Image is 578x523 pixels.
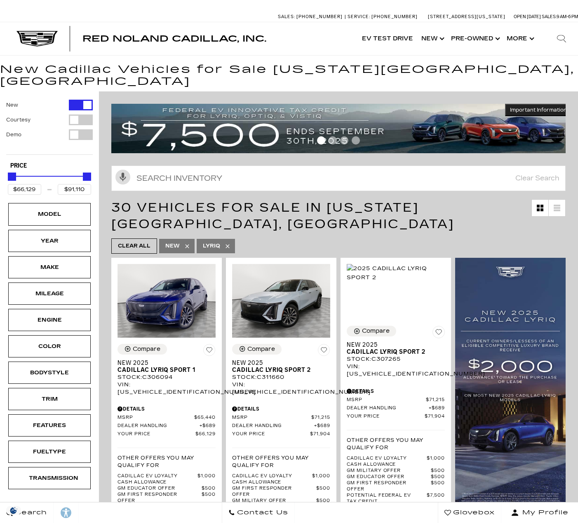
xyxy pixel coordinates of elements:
[510,107,567,113] span: Important Information
[232,360,330,374] a: New 2025Cadillac LYRIQ Sport 2
[329,136,337,145] span: Go to slide 2
[117,405,216,413] div: Pricing Details - New 2025 Cadillac LYRIQ Sport 1
[347,355,445,363] div: Stock : C307265
[117,360,209,367] span: New 2025
[417,22,447,55] a: New
[348,14,370,19] span: Service:
[118,241,150,251] span: Clear All
[29,210,70,219] div: Model
[6,131,21,139] label: Demo
[13,507,47,518] span: Search
[347,397,445,403] a: MSRP $71,215
[117,454,216,469] p: Other Offers You May Qualify For
[347,397,426,403] span: MSRP
[4,506,23,515] section: Click to Open Cookie Consent Modal
[311,415,330,421] span: $71,215
[232,486,316,498] span: GM First Responder Offer
[347,264,445,282] img: 2025 Cadillac LYRIQ Sport 2
[8,283,91,305] div: MileageMileage
[431,474,445,480] span: $500
[117,264,216,338] img: 2025 Cadillac LYRIQ Sport 1
[347,405,445,411] a: Dealer Handling $689
[8,467,91,489] div: TransmissionTransmission
[232,415,330,421] a: MSRP $71,215
[432,326,445,341] button: Save Vehicle
[16,31,58,47] img: Cadillac Dark Logo with Cadillac White Text
[29,395,70,404] div: Trim
[347,363,445,378] div: VIN: [US_VEHICLE_IDENTIFICATION_NUMBER]
[194,415,216,421] span: $65,440
[232,374,330,381] div: Stock : C311660
[29,474,70,483] div: Transmission
[117,415,216,421] a: MSRP $65,440
[8,203,91,225] div: ModelModel
[10,162,89,170] h5: Price
[429,405,445,411] span: $689
[8,362,91,384] div: BodystyleBodystyle
[347,493,445,505] a: Potential Federal EV Tax Credit $7,500
[347,474,445,480] a: GM Educator Offer $500
[347,493,427,505] span: Potential Federal EV Tax Credit
[426,397,445,403] span: $71,215
[29,421,70,430] div: Features
[232,473,312,486] span: Cadillac EV Loyalty Cash Allowance
[317,136,325,145] span: Go to slide 1
[347,405,429,411] span: Dealer Handling
[232,473,330,486] a: Cadillac EV Loyalty Cash Allowance $1,000
[278,14,295,19] span: Sales:
[514,14,541,19] span: Open [DATE]
[197,473,216,486] span: $1,000
[117,486,216,492] a: GM Educator Offer $500
[8,184,41,195] input: Minimum
[232,498,330,504] a: GM Military Offer $500
[347,474,431,480] span: GM Educator Offer
[501,502,578,523] button: Open user profile menu
[195,431,216,437] span: $66,129
[117,367,209,374] span: Cadillac LYRIQ Sport 1
[8,335,91,357] div: ColorColor
[431,468,445,474] span: $500
[8,388,91,410] div: TrimTrim
[232,264,330,338] img: 2025 Cadillac LYRIQ Sport 2
[296,14,343,19] span: [PHONE_NUMBER]
[447,22,503,55] a: Pre-Owned
[117,360,216,374] a: New 2025Cadillac LYRIQ Sport 1
[117,431,216,437] a: Your Price $66,129
[117,344,167,355] button: Compare Vehicle
[29,342,70,351] div: Color
[347,480,445,493] a: GM First Responder Offer $500
[358,22,417,55] a: EV Test Drive
[8,256,91,278] div: MakeMake
[427,455,445,468] span: $1,000
[314,423,330,429] span: $689
[232,423,330,429] a: Dealer Handling $689
[29,368,70,377] div: Bodystyle
[505,104,572,116] button: Important Information
[352,136,360,145] span: Go to slide 4
[347,413,445,420] a: Your Price $71,904
[316,486,330,498] span: $500
[347,326,396,336] button: Compare Vehicle
[29,315,70,325] div: Engine
[425,413,445,420] span: $71,904
[428,14,505,19] a: [STREET_ADDRESS][US_STATE]
[117,473,216,486] a: Cadillac EV Loyalty Cash Allowance $1,000
[133,346,160,353] div: Compare
[431,480,445,493] span: $500
[117,423,200,429] span: Dealer Handling
[345,14,420,19] a: Service: [PHONE_NUMBER]
[247,346,275,353] div: Compare
[451,507,495,518] span: Glovebox
[232,367,324,374] span: Cadillac LYRIQ Sport 2
[232,486,330,498] a: GM First Responder Offer $500
[111,104,572,153] a: vrp-tax-ending-august-version
[203,241,220,251] span: LYRIQ
[542,14,557,19] span: Sales:
[117,492,202,504] span: GM First Responder Offer
[312,473,330,486] span: $1,000
[232,498,316,504] span: GM Military Offer
[200,423,216,429] span: $689
[519,507,569,518] span: My Profile
[82,35,266,43] a: Red Noland Cadillac, Inc.
[6,100,93,154] div: Filter by Vehicle Type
